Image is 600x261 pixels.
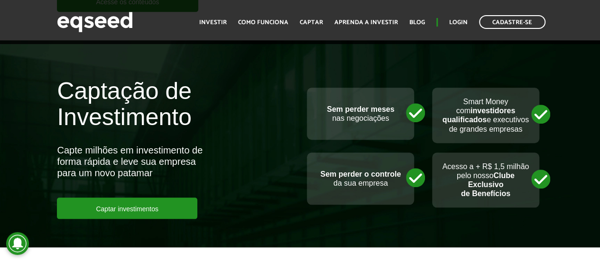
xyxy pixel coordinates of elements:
h2: Captação de Investimento [57,78,293,144]
a: Login [449,19,468,26]
a: Aprenda a investir [334,19,398,26]
p: nas negociações [316,105,405,123]
a: Captar investimentos [57,198,197,219]
a: Blog [409,19,425,26]
a: Investir [199,19,227,26]
strong: Sem perder meses [327,105,394,113]
strong: Sem perder o controle [320,170,401,178]
a: Cadastre-se [479,15,545,29]
p: da sua empresa [316,170,405,188]
div: Capte milhões em investimento de forma rápida e leve sua empresa para um novo patamar [57,144,209,179]
strong: investidores qualificados [443,107,515,124]
p: Acesso a + R$ 1,5 milhão pelo nosso [442,162,530,198]
img: EqSeed [57,9,133,35]
strong: Clube Exclusivo de Benefícios [461,171,515,198]
p: Smart Money com e executivos de grandes empresas [442,97,530,134]
a: Captar [300,19,323,26]
a: Como funciona [238,19,288,26]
